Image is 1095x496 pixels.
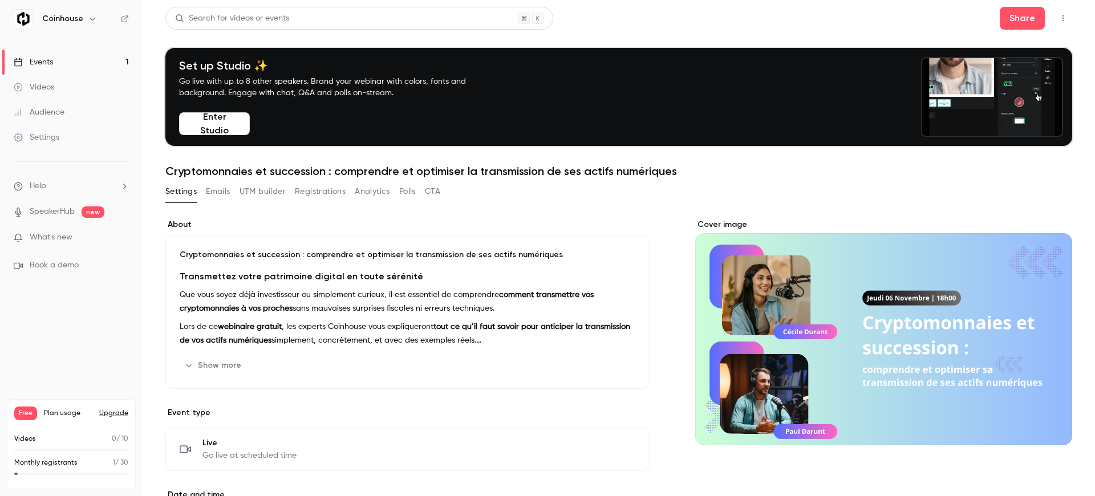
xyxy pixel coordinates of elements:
[112,436,116,442] span: 0
[218,323,282,331] strong: webinaire gratuit
[425,182,440,201] button: CTA
[113,460,115,466] span: 1
[30,180,46,192] span: Help
[14,132,59,143] div: Settings
[14,107,64,118] div: Audience
[165,219,650,230] label: About
[82,206,104,218] span: new
[180,270,635,283] h3: Transmettez votre patrimoine digital en toute sérénité
[240,182,286,201] button: UTM builder
[179,112,250,135] button: Enter Studio
[165,164,1072,178] h1: Cryptomonnaies et succession : comprendre et optimiser la transmission de ses actifs numériques
[30,231,72,243] span: What's new
[179,59,493,72] h4: Set up Studio ✨
[1000,7,1045,30] button: Share
[44,409,92,418] span: Plan usage
[180,320,635,347] p: Lors de ce , les experts Coinhouse vous expliqueront simplement, concrètement, et avec des exempl...
[399,182,416,201] button: Polls
[14,56,53,68] div: Events
[202,437,297,449] span: Live
[165,407,650,418] p: Event type
[202,450,297,461] span: Go live at scheduled time
[14,10,33,28] img: Coinhouse
[30,259,79,271] span: Book a demo
[175,13,289,25] div: Search for videos or events
[165,182,197,201] button: Settings
[695,219,1072,445] section: Cover image
[30,206,75,218] a: SpeakerHub
[180,249,635,261] p: Cryptomonnaies et succession : comprendre et optimiser la transmission de ses actifs numériques
[695,219,1072,230] label: Cover image
[14,434,36,444] p: Videos
[14,180,129,192] li: help-dropdown-opener
[42,13,83,25] h6: Coinhouse
[206,182,230,201] button: Emails
[14,82,54,93] div: Videos
[179,76,493,99] p: Go live with up to 8 other speakers. Brand your webinar with colors, fonts and background. Engage...
[295,182,346,201] button: Registrations
[355,182,390,201] button: Analytics
[180,356,248,375] button: Show more
[180,288,635,315] p: Que vous soyez déjà investisseur ou simplement curieux, il est essentiel de comprendre sans mauva...
[14,406,37,420] span: Free
[14,458,78,468] p: Monthly registrants
[99,409,128,418] button: Upgrade
[113,458,128,468] p: / 30
[112,434,128,444] p: / 10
